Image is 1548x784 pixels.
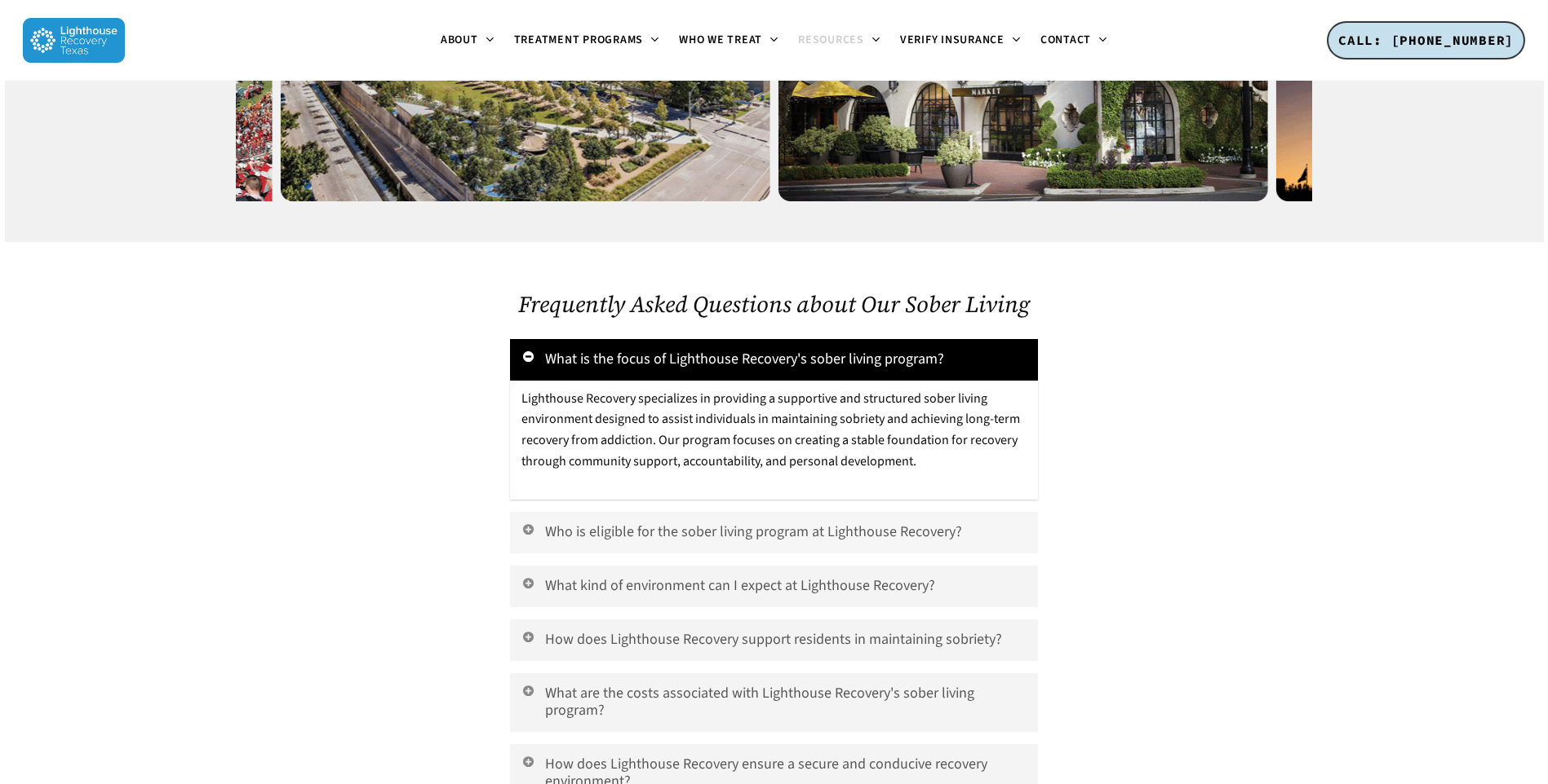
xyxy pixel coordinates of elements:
a: What are the costs associated with Lighthouse Recovery's sober living program? [510,673,1037,732]
a: Who is eligible for the sober living program at Lighthouse Recovery? [510,512,1037,553]
a: Resources [788,34,890,47]
h2: Frequently Asked Questions about Our Sober Living [510,291,1037,317]
a: Treatment Programs [504,34,670,47]
a: About [431,34,504,47]
a: Who We Treat [669,34,788,47]
span: Treatment Programs [514,32,644,48]
span: Resources [798,32,864,48]
a: What kind of environment can I expect at Lighthouse Recovery? [510,566,1037,607]
span: CALL: [PHONE_NUMBER] [1338,32,1514,48]
a: What is the focus of Lighthouse Recovery's sober living program? [510,339,1037,381]
a: Contact [1031,34,1117,47]
p: Lighthouse Recovery specializes in providing a supportive and structured sober living environment... [521,389,1026,472]
a: Verify Insurance [890,34,1031,47]
img: Lighthouse Recovery Texas [23,18,125,63]
a: How does Lighthouse Recovery support residents in maintaining sobriety? [510,619,1037,661]
span: About [441,32,478,48]
a: CALL: [PHONE_NUMBER] [1327,21,1525,60]
span: Who We Treat [679,32,762,48]
span: Contact [1040,32,1091,48]
span: Verify Insurance [900,32,1005,48]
